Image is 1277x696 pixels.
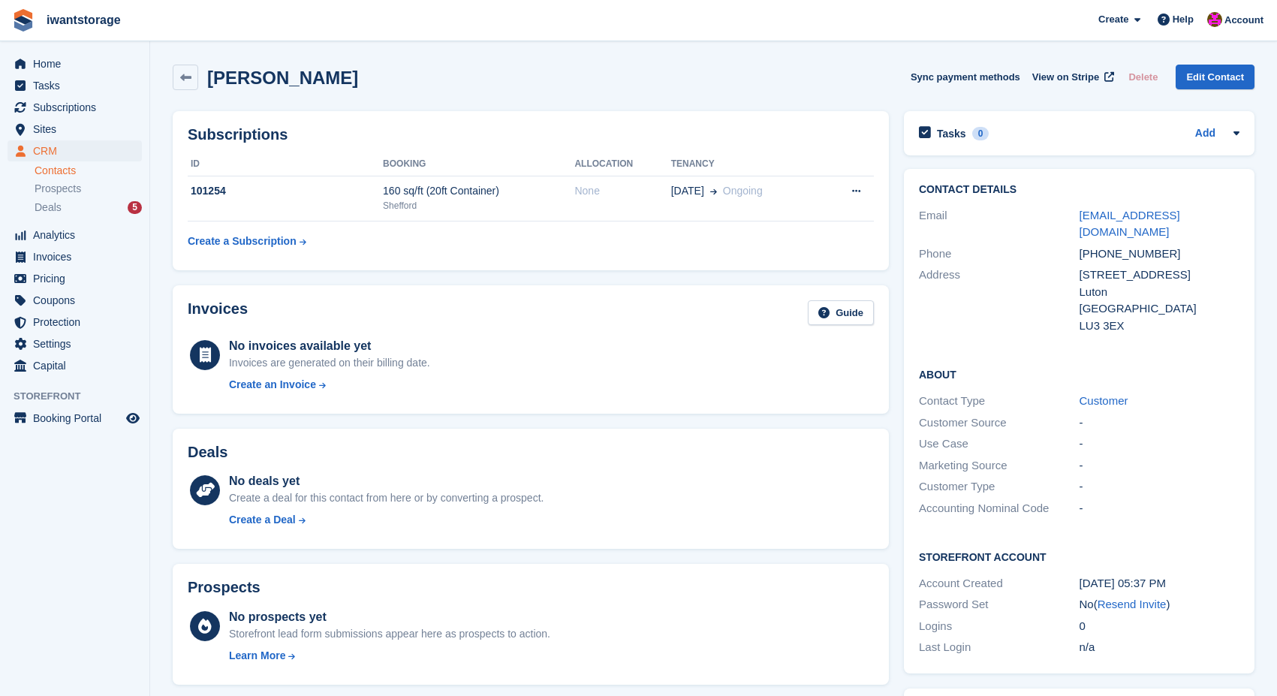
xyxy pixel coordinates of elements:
[1080,457,1240,475] div: -
[8,224,142,246] a: menu
[33,408,123,429] span: Booking Portal
[919,457,1080,475] div: Marketing Source
[35,181,142,197] a: Prospects
[1094,598,1170,610] span: ( )
[1080,246,1240,263] div: [PHONE_NUMBER]
[33,140,123,161] span: CRM
[207,68,358,88] h2: [PERSON_NAME]
[33,97,123,118] span: Subscriptions
[8,268,142,289] a: menu
[12,9,35,32] img: stora-icon-8386f47178a22dfd0bd8f6a31ec36ba5ce8667c1dd55bd0f319d3a0aa187defe.svg
[1195,125,1215,143] a: Add
[124,409,142,427] a: Preview store
[229,337,430,355] div: No invoices available yet
[8,290,142,311] a: menu
[8,312,142,333] a: menu
[229,512,296,528] div: Create a Deal
[8,119,142,140] a: menu
[35,182,81,196] span: Prospects
[1173,12,1194,27] span: Help
[919,639,1080,656] div: Last Login
[1080,267,1240,284] div: [STREET_ADDRESS]
[383,199,574,212] div: Shefford
[383,152,574,176] th: Booking
[1098,12,1128,27] span: Create
[188,152,383,176] th: ID
[919,267,1080,334] div: Address
[229,377,430,393] a: Create an Invoice
[383,183,574,199] div: 160 sq/ft (20ft Container)
[919,246,1080,263] div: Phone
[8,75,142,96] a: menu
[972,127,989,140] div: 0
[919,184,1239,196] h2: Contact Details
[919,500,1080,517] div: Accounting Nominal Code
[919,435,1080,453] div: Use Case
[919,366,1239,381] h2: About
[1080,478,1240,496] div: -
[919,414,1080,432] div: Customer Source
[35,164,142,178] a: Contacts
[33,246,123,267] span: Invoices
[33,290,123,311] span: Coupons
[188,300,248,325] h2: Invoices
[1080,596,1240,613] div: No
[14,389,149,404] span: Storefront
[229,490,544,506] div: Create a deal for this contact from here or by converting a prospect.
[188,183,383,199] div: 101254
[229,648,285,664] div: Learn More
[33,268,123,289] span: Pricing
[229,648,550,664] a: Learn More
[919,207,1080,241] div: Email
[33,224,123,246] span: Analytics
[808,300,874,325] a: Guide
[188,234,297,249] div: Create a Subscription
[1080,284,1240,301] div: Luton
[8,333,142,354] a: menu
[1080,300,1240,318] div: [GEOGRAPHIC_DATA]
[919,478,1080,496] div: Customer Type
[229,626,550,642] div: Storefront lead form submissions appear here as prospects to action.
[188,126,874,143] h2: Subscriptions
[188,227,306,255] a: Create a Subscription
[128,201,142,214] div: 5
[919,618,1080,635] div: Logins
[33,355,123,376] span: Capital
[1032,70,1099,85] span: View on Stripe
[1080,500,1240,517] div: -
[188,444,227,461] h2: Deals
[35,200,62,215] span: Deals
[919,393,1080,410] div: Contact Type
[1026,65,1117,89] a: View on Stripe
[229,608,550,626] div: No prospects yet
[1080,639,1240,656] div: n/a
[1122,65,1164,89] button: Delete
[1098,598,1167,610] a: Resend Invite
[1080,318,1240,335] div: LU3 3EX
[188,579,261,596] h2: Prospects
[1080,575,1240,592] div: [DATE] 05:37 PM
[671,152,822,176] th: Tenancy
[8,97,142,118] a: menu
[33,312,123,333] span: Protection
[919,575,1080,592] div: Account Created
[723,185,763,197] span: Ongoing
[911,65,1020,89] button: Sync payment methods
[41,8,127,32] a: iwantstorage
[8,408,142,429] a: menu
[33,75,123,96] span: Tasks
[1207,12,1222,27] img: Jonathan
[8,355,142,376] a: menu
[8,53,142,74] a: menu
[33,119,123,140] span: Sites
[574,152,670,176] th: Allocation
[1176,65,1254,89] a: Edit Contact
[35,200,142,215] a: Deals 5
[937,127,966,140] h2: Tasks
[8,246,142,267] a: menu
[1080,209,1180,239] a: [EMAIL_ADDRESS][DOMAIN_NAME]
[8,140,142,161] a: menu
[1080,618,1240,635] div: 0
[1080,414,1240,432] div: -
[671,183,704,199] span: [DATE]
